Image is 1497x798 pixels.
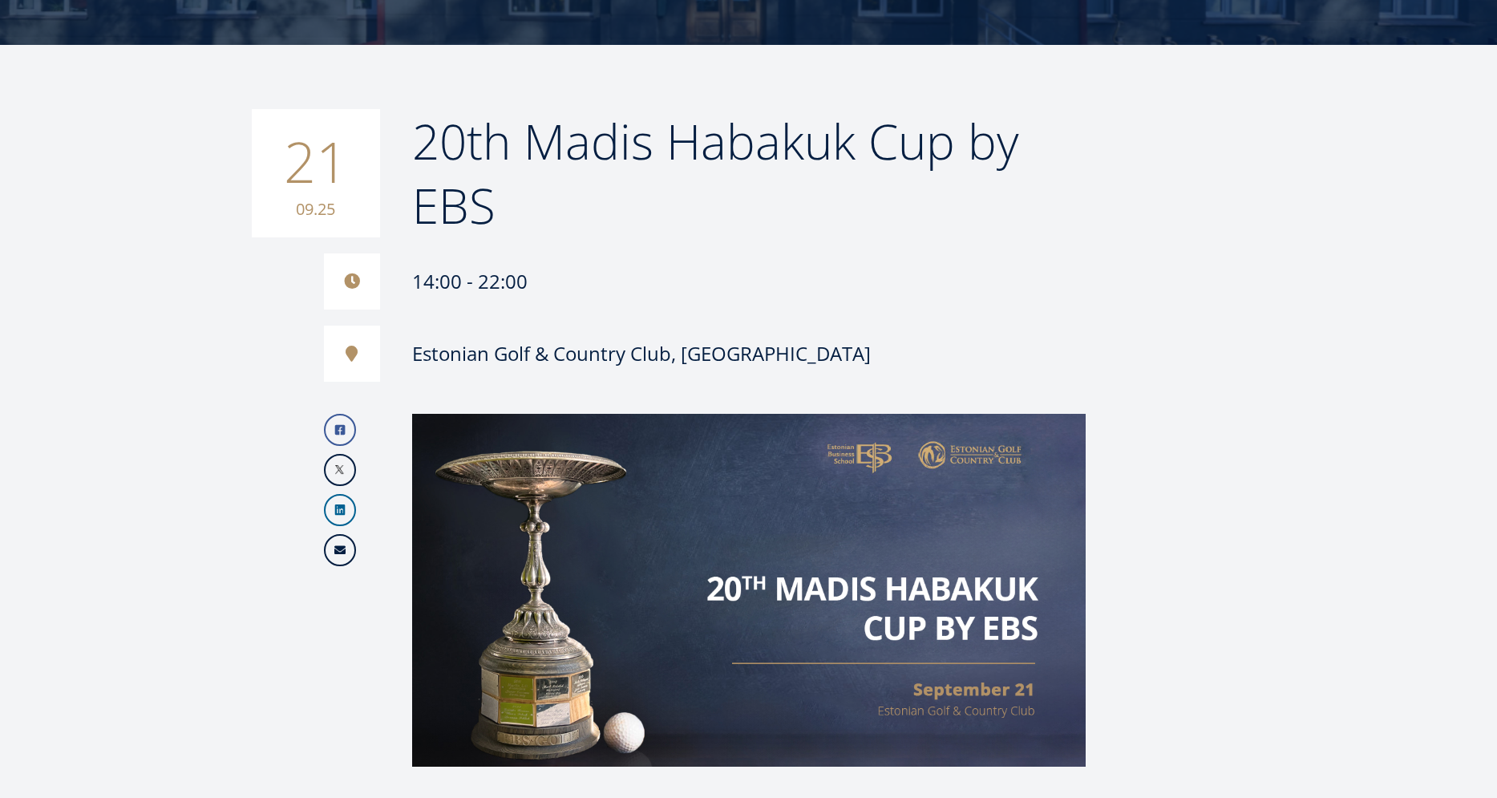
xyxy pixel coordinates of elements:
a: Linkedin [324,494,356,526]
a: Email [324,534,356,566]
div: 14:00 - 22:00 [324,253,1086,310]
small: 09.25 [268,197,364,221]
img: 20th Madis Habakuk Cup by EBS [412,414,1086,767]
a: Facebook [324,414,356,446]
img: X [326,456,354,484]
div: 21 [252,109,380,237]
div: Estonian Golf & Country Club, [GEOGRAPHIC_DATA] [412,342,871,366]
span: 20th Madis Habakuk Cup by EBS [412,108,1019,238]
